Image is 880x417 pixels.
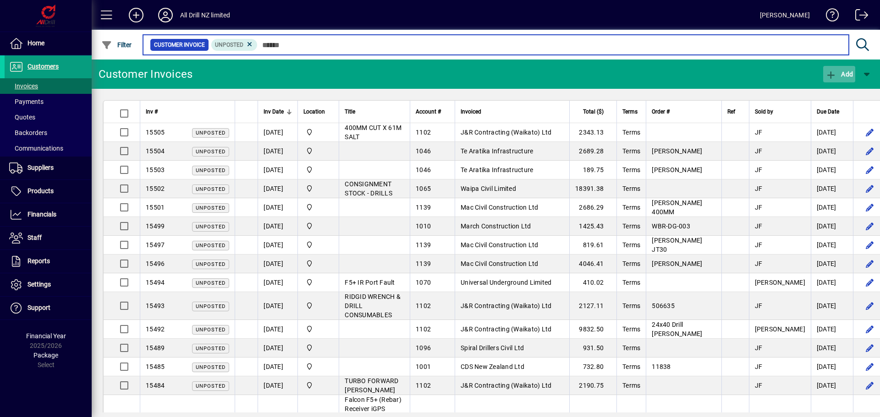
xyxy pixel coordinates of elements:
[5,203,92,226] a: Financials
[811,376,853,395] td: [DATE]
[569,198,616,217] td: 2686.29
[569,320,616,339] td: 9832.50
[416,344,431,352] span: 1096
[196,280,225,286] span: Unposted
[755,129,763,136] span: JF
[416,204,431,211] span: 1139
[863,359,877,374] button: Edit
[569,273,616,292] td: 410.02
[416,241,431,249] span: 1139
[196,303,225,309] span: Unposted
[863,219,877,233] button: Edit
[848,2,869,32] a: Logout
[622,241,640,249] span: Terms
[811,179,853,198] td: [DATE]
[303,301,333,311] span: All Drill NZ Limited
[569,339,616,357] td: 931.50
[811,198,853,217] td: [DATE]
[27,234,42,241] span: Staff
[569,357,616,376] td: 732.80
[196,224,225,230] span: Unposted
[755,147,763,155] span: JF
[755,344,763,352] span: JF
[146,166,165,173] span: 15503
[823,66,855,82] button: Add
[863,275,877,290] button: Edit
[5,297,92,320] a: Support
[755,107,805,117] div: Sold by
[5,250,92,273] a: Reports
[461,222,531,230] span: March Construction Ltd
[416,185,431,192] span: 1065
[569,161,616,179] td: 189.75
[416,279,431,286] span: 1070
[652,166,702,173] span: [PERSON_NAME]
[416,129,431,136] span: 1102
[258,339,297,357] td: [DATE]
[811,273,853,292] td: [DATE]
[196,364,225,370] span: Unposted
[811,161,853,179] td: [DATE]
[461,107,481,117] span: Invoiced
[196,383,225,389] span: Unposted
[622,260,640,267] span: Terms
[811,320,853,339] td: [DATE]
[264,107,292,117] div: Inv Date
[727,107,743,117] div: Ref
[755,107,773,117] span: Sold by
[863,298,877,313] button: Edit
[146,147,165,155] span: 15504
[652,147,702,155] span: [PERSON_NAME]
[416,166,431,173] span: 1046
[196,186,225,192] span: Unposted
[569,179,616,198] td: 18391.38
[863,200,877,215] button: Edit
[27,164,54,171] span: Suppliers
[569,255,616,273] td: 4046.41
[9,98,44,105] span: Payments
[622,166,640,173] span: Terms
[121,7,151,23] button: Add
[5,125,92,141] a: Backorders
[5,180,92,203] a: Products
[755,185,763,192] span: JF
[27,257,50,265] span: Reports
[303,165,333,175] span: All Drill NZ Limited
[461,107,564,117] div: Invoiced
[27,187,54,195] span: Products
[863,144,877,158] button: Edit
[9,82,38,90] span: Invoices
[755,302,763,309] span: JF
[863,125,877,140] button: Edit
[652,302,675,309] span: 506635
[146,325,165,333] span: 15492
[27,281,51,288] span: Settings
[345,107,355,117] span: Title
[154,40,205,49] span: Customer Invoice
[652,237,702,253] span: [PERSON_NAME] JT30
[146,222,165,230] span: 15499
[303,127,333,137] span: All Drill NZ Limited
[863,238,877,252] button: Edit
[461,363,524,370] span: CDS New Zealand Ltd
[345,293,401,319] span: RIDGID WRENCH & DRILL CONSUMABLES
[215,42,243,48] span: Unposted
[258,236,297,255] td: [DATE]
[5,109,92,125] a: Quotes
[416,147,431,155] span: 1046
[811,236,853,255] td: [DATE]
[622,204,640,211] span: Terms
[817,107,839,117] span: Due Date
[146,260,165,267] span: 15496
[461,185,516,192] span: Waipa Civil Limited
[569,123,616,142] td: 2343.13
[146,204,165,211] span: 15501
[258,376,297,395] td: [DATE]
[652,222,690,230] span: WBR-DG-003
[416,107,441,117] span: Account #
[755,260,763,267] span: JF
[863,181,877,196] button: Edit
[5,141,92,156] a: Communications
[575,107,612,117] div: Total ($)
[303,343,333,353] span: All Drill NZ Limited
